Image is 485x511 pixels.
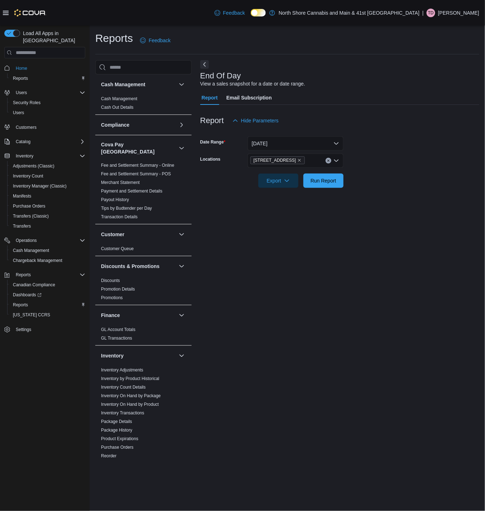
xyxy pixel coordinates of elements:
div: Finance [95,325,192,345]
a: Promotions [101,295,123,300]
span: Washington CCRS [10,311,85,319]
a: Adjustments (Classic) [10,162,57,170]
a: Inventory Transactions [101,410,144,415]
span: Home [13,63,85,72]
span: Transfers [13,223,31,229]
h1: Reports [95,31,133,45]
a: Inventory Count Details [101,385,146,390]
span: Merchant Statement [101,180,140,185]
a: Discounts [101,278,120,283]
div: Discounts & Promotions [95,276,192,305]
span: Settings [16,327,31,332]
input: Dark Mode [251,9,266,16]
span: Reports [10,301,85,309]
button: Settings [1,324,88,335]
a: Reports [10,301,31,309]
p: North Shore Cannabis and Main & 41st [GEOGRAPHIC_DATA] [279,9,419,17]
button: Home [1,63,88,73]
button: [US_STATE] CCRS [7,310,88,320]
a: Purchase Orders [10,202,48,210]
span: Users [13,88,85,97]
span: Chargeback Management [13,258,62,263]
a: Cash Out Details [101,105,134,110]
span: Purchase Orders [13,203,45,209]
button: Catalog [13,137,33,146]
span: 5707 Main St. [250,156,305,164]
span: Reports [13,302,28,308]
span: Inventory Manager (Classic) [13,183,67,189]
span: Dashboards [10,291,85,299]
span: Catalog [16,139,30,145]
a: Package Details [101,419,132,424]
span: Product Expirations [101,436,138,442]
button: Chargeback Management [7,255,88,266]
a: Chargeback Management [10,256,65,265]
button: Run Report [303,174,344,188]
span: [STREET_ADDRESS] [254,157,296,164]
a: Inventory On Hand by Package [101,393,161,398]
img: Cova [14,9,46,16]
a: Purchase Orders [101,445,134,450]
div: Tiara Davidson [427,9,435,17]
span: GL Account Totals [101,327,135,332]
span: Package Details [101,419,132,424]
h3: Discounts & Promotions [101,263,159,270]
button: Users [13,88,30,97]
span: Export [263,174,294,188]
a: GL Transactions [101,336,132,341]
button: Reports [1,270,88,280]
span: Cash Management [13,248,49,253]
span: Adjustments (Classic) [13,163,54,169]
button: Customers [1,122,88,132]
h3: Finance [101,312,120,319]
span: Operations [13,236,85,245]
span: Manifests [13,193,31,199]
label: Date Range [200,139,226,145]
span: Adjustments (Classic) [10,162,85,170]
button: Discounts & Promotions [177,262,186,271]
nav: Complex example [4,60,85,353]
span: Reports [13,271,85,279]
p: [PERSON_NAME] [438,9,479,17]
span: Inventory Manager (Classic) [10,182,85,190]
button: Inventory [1,151,88,161]
button: Purchase Orders [7,201,88,211]
span: Inventory Transactions [101,410,144,416]
span: Reports [16,272,31,278]
button: Finance [177,311,186,320]
a: Fee and Settlement Summary - Online [101,163,174,168]
span: Report [202,91,218,105]
span: Purchase Orders [101,444,134,450]
span: Inventory by Product Historical [101,376,159,381]
a: [US_STATE] CCRS [10,311,53,319]
button: Cash Management [7,245,88,255]
span: Manifests [10,192,85,200]
button: Users [7,108,88,118]
button: Inventory [13,152,36,160]
button: Cash Management [177,80,186,89]
a: Inventory by Product Historical [101,376,159,381]
button: Cova Pay [GEOGRAPHIC_DATA] [177,144,186,152]
span: Canadian Compliance [13,282,55,288]
button: [DATE] [248,136,344,151]
a: Tips by Budtender per Day [101,206,152,211]
span: Customers [16,125,37,130]
a: Merchant Statement [101,180,140,185]
span: Inventory [13,152,85,160]
span: Inventory Count [13,173,43,179]
a: Fee and Settlement Summary - POS [101,171,171,176]
span: Reports [13,76,28,81]
button: Reports [7,73,88,83]
a: Cash Management [101,96,137,101]
a: Home [13,64,30,73]
a: Payment and Settlement Details [101,189,162,194]
button: Finance [101,312,176,319]
span: Transaction Details [101,214,138,220]
h3: Compliance [101,121,129,128]
a: Promotion Details [101,287,135,292]
button: Open list of options [333,158,339,164]
a: Reports [10,74,31,83]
